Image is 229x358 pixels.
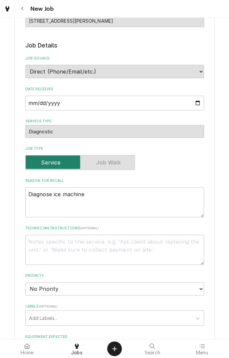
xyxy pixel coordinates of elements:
[25,226,204,231] label: Technician Instructions
[145,350,160,355] span: Search
[16,3,28,15] button: Navigate back
[25,178,204,218] div: Reason For Recall
[1,3,13,15] a: Go to Jobs
[25,14,204,27] div: 55 Juniper Trl, Yoakum, TX 77995
[196,350,208,355] span: Menu
[52,341,101,357] a: Jobs
[21,350,34,355] span: Home
[25,41,204,50] legend: Job Details
[3,341,52,357] a: Home
[25,119,204,138] div: Service Type
[25,304,204,309] label: Labels
[25,273,204,295] div: Priority
[25,87,204,92] label: Date Received
[25,96,204,110] input: yyyy-mm-dd
[25,178,204,184] label: Reason For Recall
[28,4,54,13] span: New Job
[80,226,99,230] span: ( optional )
[107,341,122,356] button: Create Object
[25,119,204,124] label: Service Type
[25,87,204,110] div: Date Received
[25,155,204,170] div: Service
[25,334,204,351] div: Equipment Expected
[178,341,227,357] a: Menu
[39,305,57,308] span: ( optional )
[25,226,204,265] div: Technician Instructions
[71,350,82,355] span: Jobs
[25,304,204,326] div: Labels
[25,56,204,61] label: Job Source
[25,56,204,78] div: Job Source
[128,341,177,357] a: Search
[25,273,204,278] label: Priority
[25,146,204,170] div: Job Type
[25,125,204,138] div: Diagnostic
[25,146,204,151] label: Job Type
[25,334,204,339] label: Equipment Expected
[25,187,204,217] textarea: Diagnose ice machine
